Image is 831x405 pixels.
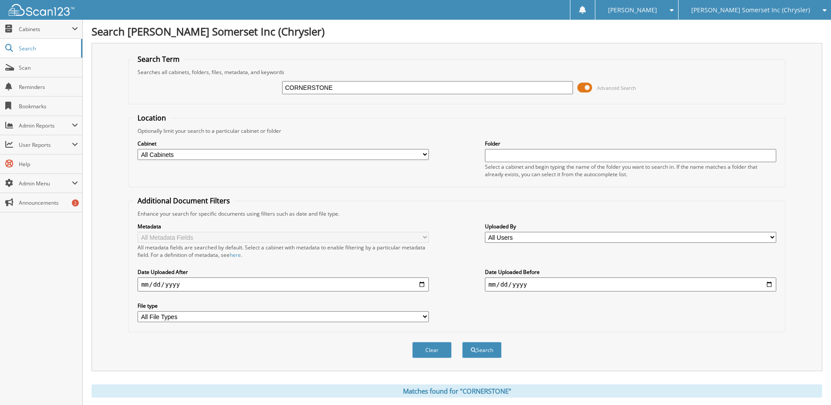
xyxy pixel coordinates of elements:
span: Admin Reports [19,122,72,129]
span: Announcements [19,199,78,206]
span: [PERSON_NAME] [608,7,657,13]
label: File type [138,302,429,309]
div: All metadata fields are searched by default. Select a cabinet with metadata to enable filtering b... [138,244,429,259]
span: Search [19,45,77,52]
span: User Reports [19,141,72,149]
span: Bookmarks [19,103,78,110]
span: Admin Menu [19,180,72,187]
span: Scan [19,64,78,71]
label: Date Uploaded After [138,268,429,276]
button: Search [462,342,502,358]
a: here [230,251,241,259]
legend: Location [133,113,170,123]
span: [PERSON_NAME] Somerset Inc (Chrysler) [691,7,810,13]
span: Reminders [19,83,78,91]
label: Date Uploaded Before [485,268,776,276]
div: Searches all cabinets, folders, files, metadata, and keywords [133,68,780,76]
div: 2 [72,199,79,206]
div: Select a cabinet and begin typing the name of the folder you want to search in. If the name match... [485,163,776,178]
h1: Search [PERSON_NAME] Somerset Inc (Chrysler) [92,24,822,39]
div: Enhance your search for specific documents using filters such as date and file type. [133,210,780,217]
div: Matches found for "CORNERSTONE" [92,384,822,398]
legend: Search Term [133,54,184,64]
label: Metadata [138,223,429,230]
legend: Additional Document Filters [133,196,234,206]
div: Optionally limit your search to a particular cabinet or folder [133,127,780,135]
label: Uploaded By [485,223,776,230]
span: Help [19,160,78,168]
input: end [485,277,776,291]
span: Advanced Search [597,85,636,91]
input: start [138,277,429,291]
label: Cabinet [138,140,429,147]
span: Cabinets [19,25,72,33]
label: Folder [485,140,776,147]
img: scan123-logo-white.svg [9,4,74,16]
button: Clear [412,342,452,358]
